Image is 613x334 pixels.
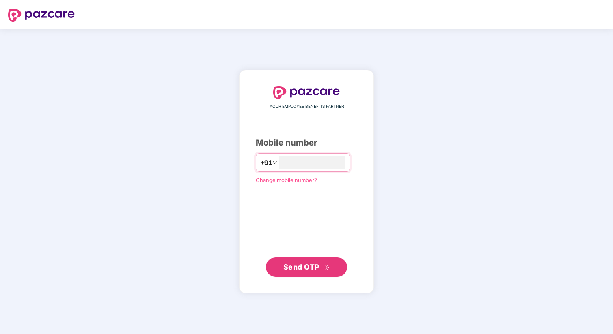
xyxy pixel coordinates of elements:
[266,257,347,277] button: Send OTPdouble-right
[260,158,272,168] span: +91
[272,160,277,165] span: down
[325,265,330,270] span: double-right
[256,137,357,149] div: Mobile number
[256,177,317,183] a: Change mobile number?
[270,103,344,110] span: YOUR EMPLOYEE BENEFITS PARTNER
[8,9,75,22] img: logo
[283,263,319,271] span: Send OTP
[273,86,340,99] img: logo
